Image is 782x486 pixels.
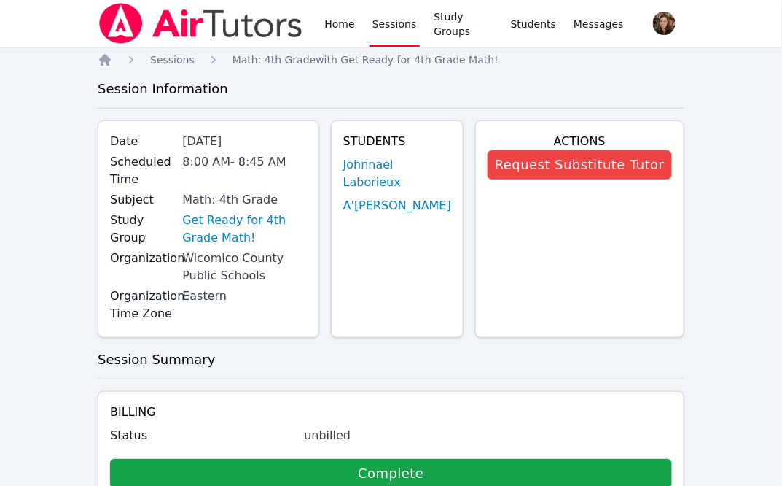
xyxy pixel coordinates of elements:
a: Sessions [150,53,195,67]
h3: Session Summary [98,350,684,370]
nav: Breadcrumb [98,53,684,67]
label: Date [110,133,173,150]
span: Math: 4th Grade with Get Ready for 4th Grade Math! [232,54,498,66]
div: Math: 4th Grade [182,191,306,209]
a: Get Ready for 4th Grade Math! [182,212,306,247]
div: unbilled [304,427,672,444]
span: Sessions [150,54,195,66]
div: Eastern [182,288,306,305]
label: Subject [110,191,173,209]
a: Johnnael Laborieux [343,156,451,191]
label: Scheduled Time [110,153,173,188]
div: 8:00 AM - 8:45 AM [182,153,306,171]
a: A'[PERSON_NAME] [343,197,451,215]
h4: Students [343,133,451,150]
button: Request Substitute Tutor [488,150,672,180]
h3: Session Information [98,79,684,99]
div: [DATE] [182,133,306,150]
label: Study Group [110,212,173,247]
label: Status [110,427,295,444]
label: Organization [110,250,173,267]
label: Organization Time Zone [110,288,173,323]
h4: Billing [110,404,672,421]
h4: Actions [488,133,672,150]
div: Wicomico County Public Schools [182,250,306,285]
img: Air Tutors [98,3,304,44]
span: Messages [574,17,624,31]
a: Math: 4th Gradewith Get Ready for 4th Grade Math! [232,53,498,67]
